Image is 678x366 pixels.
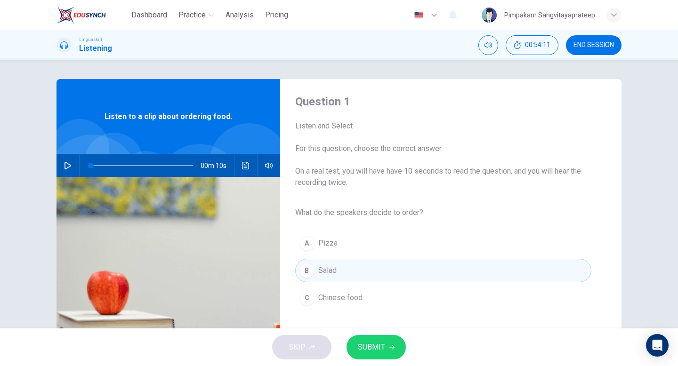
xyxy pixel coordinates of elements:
button: Practice [175,7,218,24]
span: On a real test, you will have have 10 seconds to read the question, and you will hear the recordi... [295,166,591,188]
div: A [299,236,315,251]
span: 00:54:11 [525,41,550,49]
span: Listen to a clip about ordering food. [105,111,232,122]
span: Salad [318,265,337,276]
button: BSalad [295,259,591,282]
span: END SESSION [573,41,614,49]
button: CChinese food [295,286,591,310]
span: 00m 10s [201,154,234,177]
span: For this question, choose the correct answer. [295,143,591,154]
span: SUBMIT [358,341,385,354]
span: What do the speakers decide to order? [295,207,591,218]
div: Mute [478,35,498,55]
button: Pricing [261,7,292,24]
button: Analysis [222,7,258,24]
img: en [413,12,425,19]
button: Dashboard [128,7,171,24]
span: Chinese food [318,292,363,303]
img: Profile picture [482,8,497,23]
button: Click to see the audio transcription [238,154,253,177]
h4: Question 1 [295,94,591,109]
span: Pizza [318,238,338,249]
div: Open Intercom Messenger [646,334,669,357]
span: Analysis [226,9,254,21]
span: Linguaskill [79,36,102,43]
h1: Listening [79,43,112,54]
button: 00:54:11 [506,35,558,55]
div: B [299,263,315,278]
button: SUBMIT [347,335,406,359]
div: Hide [506,35,558,55]
img: EduSynch logo [56,6,106,24]
div: Pimpakarn Sangvitayaprateep [504,9,595,21]
span: Practice [178,9,206,21]
div: C [299,290,315,305]
span: Listen and Select [295,120,591,132]
span: Dashboard [131,9,167,21]
span: Pricing [265,9,288,21]
a: EduSynch logo [56,6,128,24]
button: END SESSION [566,35,621,55]
button: APizza [295,231,591,255]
